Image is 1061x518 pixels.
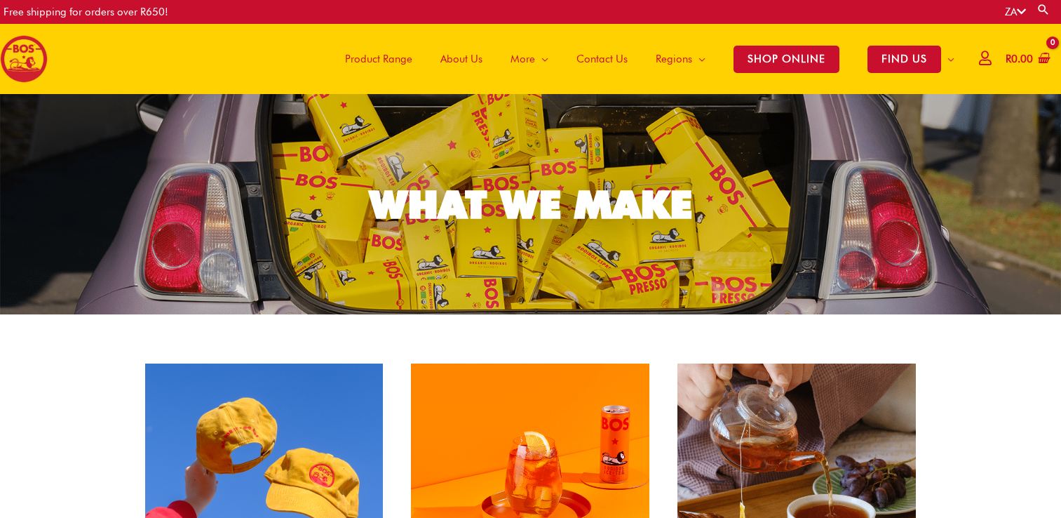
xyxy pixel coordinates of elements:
[320,24,968,94] nav: Site Navigation
[1003,44,1050,75] a: View Shopping Cart, empty
[331,24,426,94] a: Product Range
[345,38,412,80] span: Product Range
[734,46,839,73] span: SHOP ONLINE
[440,38,482,80] span: About Us
[656,38,692,80] span: Regions
[642,24,719,94] a: Regions
[1006,53,1033,65] bdi: 0.00
[1036,3,1050,16] a: Search button
[1005,6,1026,18] a: ZA
[867,46,941,73] span: FIND US
[562,24,642,94] a: Contact Us
[1006,53,1011,65] span: R
[426,24,496,94] a: About Us
[496,24,562,94] a: More
[511,38,535,80] span: More
[370,185,692,224] div: WHAT WE MAKE
[719,24,853,94] a: SHOP ONLINE
[576,38,628,80] span: Contact Us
